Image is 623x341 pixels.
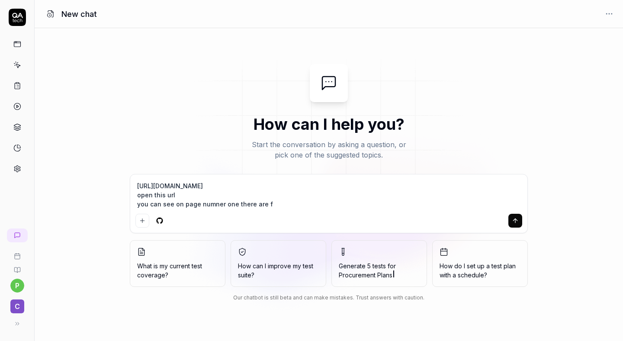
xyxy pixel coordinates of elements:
[3,246,31,260] a: Book a call with us
[3,293,31,315] button: C
[238,261,319,280] span: How can I improve my test suite?
[7,228,28,242] a: New conversation
[339,271,392,279] span: Procurement Plans
[3,260,31,273] a: Documentation
[231,240,326,287] button: How can I improve my test suite?
[10,299,24,313] span: C
[331,240,427,287] button: Generate 5 tests forProcurement Plans
[339,261,420,280] span: Generate 5 tests for
[10,279,24,293] button: p
[61,8,97,20] h1: New chat
[440,261,520,280] span: How do I set up a test plan with a schedule?
[130,240,225,287] button: What is my current test coverage?
[432,240,528,287] button: How do I set up a test plan with a schedule?
[135,180,522,210] textarea: [URL][DOMAIN_NAME] open this url you can see on page numner one there are f
[130,294,528,302] div: Our chatbot is still beta and can make mistakes. Trust answers with caution.
[137,261,218,280] span: What is my current test coverage?
[135,214,149,228] button: Add attachment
